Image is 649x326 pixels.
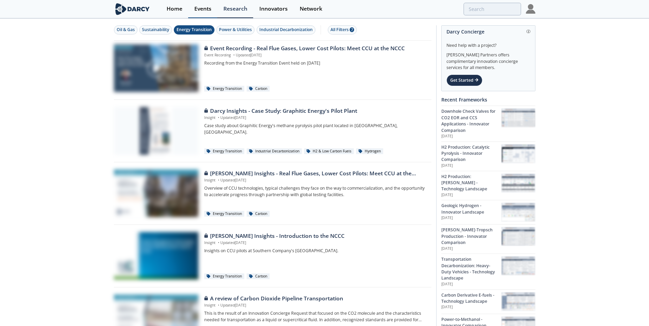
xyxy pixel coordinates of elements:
div: Need help with a project? [446,38,530,49]
div: Sustainability [142,27,169,33]
div: Downhole Check Valves for CO2 EOR and CCS Applications - Innovator Comparison [441,108,501,134]
span: • [217,115,220,120]
div: Innovators [259,6,288,12]
div: H2 & Low Carbon Fuels [304,148,354,154]
p: [DATE] [441,163,501,168]
a: Carbon Derivative E-fuels - Technology Landscape [DATE] Carbon Derivative E-fuels - Technology La... [441,289,535,314]
img: Video Content [114,44,198,92]
div: Darcy Concierge [446,26,530,38]
a: Transportation Decarbonization: Heavy-Duty Vehicles - Technology Landscape [DATE] Transportation ... [441,254,535,289]
div: Oil & Gas [117,27,135,33]
div: [PERSON_NAME] Insights - Real Flue Gases, Lower Cost Pilots: Meet CCU at the NCCC [204,169,426,178]
span: • [217,178,220,182]
div: Research [223,6,247,12]
div: H2 Production: Catalytic Pyrolysis - Innovator Comparison [441,144,501,163]
span: • [232,53,236,57]
p: Insight Updated [DATE] [204,303,426,308]
img: play-chapters-gray.svg [146,59,166,78]
p: Case study about Graphitic Energy's methane pyrolysis pilot plant located in [GEOGRAPHIC_DATA], [... [204,123,426,135]
a: Geologic Hydrogen - Innovator Landscape [DATE] Geologic Hydrogen - Innovator Landscape preview [441,200,535,224]
div: [PERSON_NAME]-Tropsch Production - Innovator Comparison [441,227,501,246]
div: Darcy Insights - Case Study: Graphitic Energy's Pilot Plant [204,107,426,115]
a: H2 Production: [PERSON_NAME] - Technology Landscape [DATE] H2 Production: Methane Pyrolysis - Tec... [441,171,535,200]
div: Industrial Decarbonization [247,148,302,154]
p: [DATE] [441,215,501,221]
div: Geologic Hydrogen - Innovator Landscape [441,203,501,215]
div: Carbon [247,86,270,92]
div: [PERSON_NAME] Partners offers complimentary innovation concierge services for all members. [446,49,530,71]
p: Insight Updated [DATE] [204,240,426,246]
div: Hydrogen [356,148,383,154]
div: Energy Transition [177,27,212,33]
p: Insight Updated [DATE] [204,178,426,183]
a: Darcy Insights - Introduction to the NCCC preview [PERSON_NAME] Insights - Introduction to the NC... [114,232,431,280]
p: Insights on CCU pilots at Southern Company's [GEOGRAPHIC_DATA]. [204,248,426,254]
div: Energy Transition [204,148,244,154]
div: Recent Frameworks [441,94,535,106]
p: [DATE] [441,246,501,252]
img: information.svg [527,30,530,33]
a: Darcy Insights - Case Study: Graphitic Energy's Pilot Plant preview Darcy Insights - Case Study: ... [114,107,431,155]
a: H2 Production: Catalytic Pyrolysis - Innovator Comparison [DATE] H2 Production: Catalytic Pyrolys... [441,141,535,171]
p: Recording from the Energy Transition Event held on [DATE] [204,60,426,66]
span: • [217,303,220,308]
div: Energy Transition [204,86,244,92]
div: Industrial Decarbonization [259,27,313,33]
div: Power & Utilities [219,27,252,33]
div: Carbon [247,273,270,280]
button: Industrial Decarbonization [257,25,315,35]
div: Home [167,6,182,12]
div: Event Recording - Real Flue Gases, Lower Cost Pilots: Meet CCU at the NCCC [204,44,426,53]
div: Events [194,6,211,12]
a: Darcy Insights - Real Flue Gases, Lower Cost Pilots: Meet CCU at the NCCC preview [PERSON_NAME] I... [114,169,431,217]
div: A review of Carbon Dioxide Pipeline Transportation [204,295,426,303]
p: Event Recording Updated [DATE] [204,53,426,58]
div: Get Started [446,74,482,86]
img: Profile [526,4,535,14]
p: [DATE] [441,282,501,287]
button: Oil & Gas [114,25,138,35]
p: [DATE] [441,192,501,198]
div: Carbon [247,211,270,217]
div: Energy Transition [204,273,244,280]
div: Energy Transition [204,211,244,217]
button: Sustainability [139,25,172,35]
a: Downhole Check Valves for CO2 EOR and CCS Applications - Innovator Comparison [DATE] Downhole Che... [441,106,535,141]
div: [PERSON_NAME] Insights - Introduction to the NCCC [204,232,426,240]
input: Advanced Search [464,3,521,15]
img: logo-wide.svg [114,3,151,15]
button: Power & Utilities [216,25,255,35]
p: [DATE] [441,134,501,139]
p: This is the result of an Innovation Concierge Request that focused on the CO2 molecule and the ch... [204,310,426,323]
p: Overview of CCU technologies, typical challenges they face on the way to commercialization, and t... [204,185,426,198]
div: All Filters [330,27,354,33]
span: 7 [350,27,354,32]
button: Energy Transition [174,25,215,35]
div: Carbon Derivative E-fuels - Technology Landscape [441,292,501,305]
div: H2 Production: [PERSON_NAME] - Technology Landscape [441,174,501,192]
span: • [217,240,220,245]
p: Insight Updated [DATE] [204,115,426,121]
div: Network [300,6,322,12]
button: All Filters 7 [328,25,357,35]
p: [DATE] [441,304,501,310]
a: [PERSON_NAME]-Tropsch Production - Innovator Comparison [DATE] Fischer-Tropsch Production - Innov... [441,224,535,254]
div: Transportation Decarbonization: Heavy-Duty Vehicles - Technology Landscape [441,256,501,282]
a: Video Content Event Recording - Real Flue Gases, Lower Cost Pilots: Meet CCU at the NCCC Event Re... [114,44,431,92]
